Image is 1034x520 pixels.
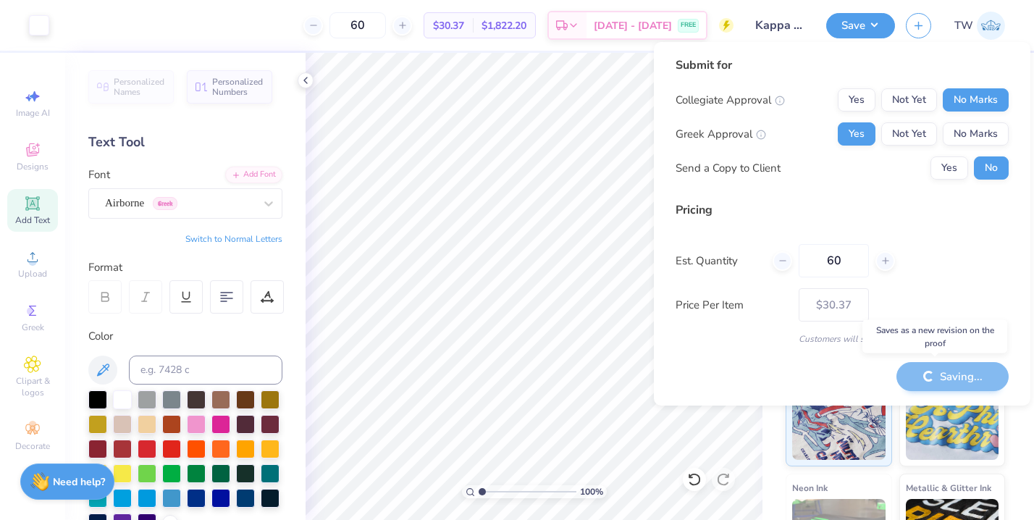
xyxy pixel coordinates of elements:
span: Metallic & Glitter Ink [906,480,991,495]
a: TW [954,12,1005,40]
button: Yes [838,88,875,112]
div: Submit for [676,56,1009,74]
button: Switch to Normal Letters [185,233,282,245]
button: Save [826,13,895,38]
label: Price Per Item [676,297,788,314]
span: Image AI [16,107,50,119]
span: FREE [681,20,696,30]
label: Font [88,167,110,183]
div: Saves as a new revision on the proof [862,320,1007,353]
input: – – [329,12,386,38]
span: $1,822.20 [482,18,526,33]
span: Decorate [15,440,50,452]
span: Neon Ink [792,480,828,495]
div: Add Font [225,167,282,183]
button: No [974,156,1009,180]
span: Greek [22,322,44,333]
button: Yes [930,156,968,180]
div: Collegiate Approval [676,92,785,109]
span: Clipart & logos [7,375,58,398]
div: Customers will see this price on HQ. [676,332,1009,345]
img: Thompson Wright [977,12,1005,40]
span: 100 % [580,485,603,498]
div: Text Tool [88,133,282,152]
input: Untitled Design [744,11,815,40]
span: Add Text [15,214,50,226]
input: – – [799,244,869,277]
div: Color [88,328,282,345]
button: No Marks [943,122,1009,146]
img: Standard [792,387,886,460]
button: Yes [838,122,875,146]
span: $30.37 [433,18,464,33]
div: Greek Approval [676,126,766,143]
div: Format [88,259,284,276]
span: Personalized Numbers [212,77,264,97]
span: Personalized Names [114,77,165,97]
button: No Marks [943,88,1009,112]
span: Upload [18,268,47,280]
input: e.g. 7428 c [129,356,282,385]
button: Not Yet [881,122,937,146]
strong: Need help? [53,475,105,489]
span: [DATE] - [DATE] [594,18,672,33]
label: Est. Quantity [676,253,762,269]
span: TW [954,17,973,34]
div: Pricing [676,201,1009,219]
button: Not Yet [881,88,937,112]
span: Designs [17,161,49,172]
div: Send a Copy to Client [676,160,781,177]
img: Puff Ink [906,387,999,460]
